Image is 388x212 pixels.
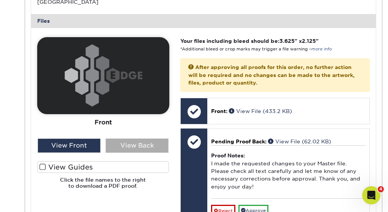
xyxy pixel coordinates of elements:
[211,145,366,198] div: I made the requested changes to your Master file. Please check all text carefully and let me know...
[362,186,380,204] iframe: Intercom live chat
[38,138,101,153] div: View Front
[180,38,319,44] strong: Your files including bleed should be: " x "
[302,38,316,44] span: 2.125
[188,64,355,86] strong: After approving all proofs for this order, no further action will be required and no changes can ...
[37,161,169,173] label: View Guides
[378,186,384,192] span: 4
[2,189,65,209] iframe: Google Customer Reviews
[180,47,332,52] small: *Additional bleed or crop marks may trigger a file warning –
[31,14,376,28] div: Files
[229,108,292,114] a: View File (433.2 KB)
[211,108,227,114] span: Front:
[106,138,169,153] div: View Back
[268,138,331,144] a: View File (62.02 KB)
[311,47,332,52] a: more info
[279,38,295,44] span: 3.625
[211,138,267,144] span: Pending Proof Back:
[211,152,245,159] strong: Proof Notes:
[37,177,169,195] h6: Click the file names to the right to download a PDF proof.
[37,114,169,131] div: Front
